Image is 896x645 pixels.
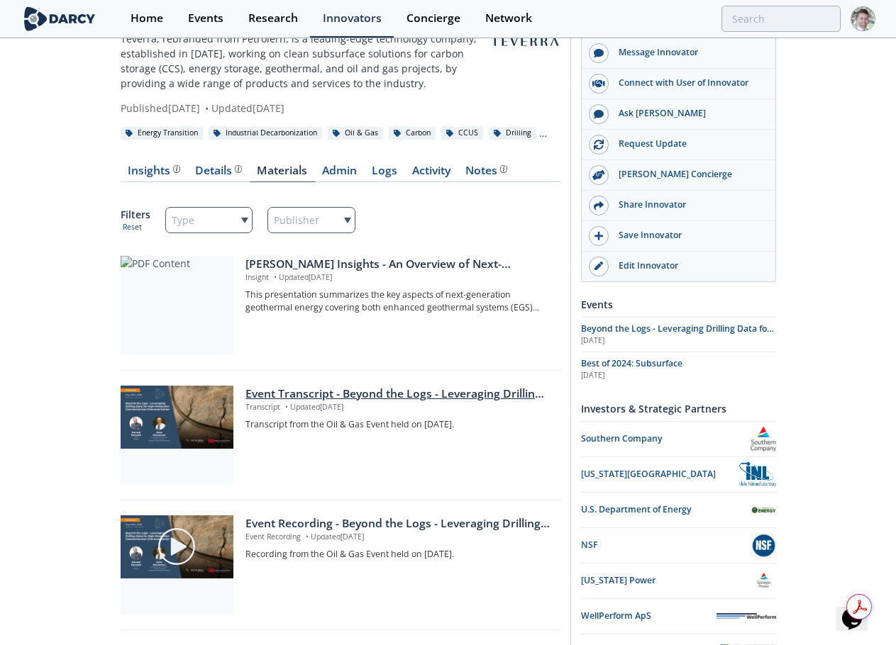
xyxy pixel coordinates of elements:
[609,259,768,272] div: Edit Innovator
[609,138,768,150] div: Request Update
[121,165,188,182] a: Insights
[245,402,550,413] p: Transcript Updated [DATE]
[172,211,194,230] span: Type
[609,198,768,211] div: Share Innovator
[21,6,99,31] img: logo-wide.svg
[235,165,243,173] img: information.svg
[582,221,775,252] button: Save Innovator
[121,386,233,449] img: Video Content
[581,462,776,487] a: [US_STATE][GEOGRAPHIC_DATA] Idaho National Laboratory
[441,127,484,140] div: CCUS
[188,165,250,182] a: Details
[581,604,776,629] a: WellPerform ApS WellPerform ApS
[485,13,532,24] div: Network
[582,252,775,281] a: Edit Innovator
[581,396,776,421] div: Investors & Strategic Partners
[581,533,776,558] a: NSF NSF
[121,127,204,140] div: Energy Transition
[581,292,776,317] div: Events
[581,568,776,593] a: [US_STATE] Power Georgia Power
[123,222,142,233] button: Reset
[609,168,768,181] div: [PERSON_NAME] Concierge
[245,548,550,561] p: Recording from the Oil & Gas Event held on [DATE].
[739,462,776,487] img: Idaho National Laboratory
[836,588,882,631] iframe: chat widget
[721,6,841,32] input: Advanced Search
[751,533,775,558] img: NSF
[121,31,490,91] p: Teverra, rebranded from Petrolern, is a leading-edge technology company, established in [DATE], w...
[465,165,507,176] div: Notes
[245,386,550,403] div: Event Transcript - Beyond the Logs - Leveraging Drilling Data for High-Resolution Geomechanical C...
[581,427,776,451] a: Southern Company Southern Company
[717,613,776,619] img: WellPerform ApS
[581,322,776,347] a: Beyond the Logs - Leveraging Drilling Data for High-Resolution Geomechanical Characterization [DATE]
[581,468,739,481] div: [US_STATE][GEOGRAPHIC_DATA]
[405,165,458,182] a: Activity
[245,272,550,284] p: Insight Updated [DATE]
[195,165,242,176] div: Details
[121,101,490,116] div: Published [DATE] Updated [DATE]
[245,256,550,273] div: [PERSON_NAME] Insights - An Overview of Next-Generation Geothermal
[157,527,197,566] img: play-chapters-gray.svg
[274,211,319,230] span: Publisher
[173,165,181,173] img: information.svg
[303,532,311,542] span: •
[245,418,550,431] p: Transcript from the Oil & Gas Event held on [DATE].
[315,165,365,182] a: Admin
[121,386,560,485] a: Video Content Event Transcript - Beyond the Logs - Leveraging Drilling Data for High-Resolution G...
[581,357,682,369] span: Best of 2024: Subsurface
[121,207,150,222] p: Filters
[581,610,717,622] div: WellPerform ApS
[188,13,223,24] div: Events
[121,515,560,615] a: Video Content Event Recording - Beyond the Logs - Leveraging Drilling Data for High-Resolution Ge...
[128,165,180,176] div: Insights
[581,335,776,347] div: [DATE]
[581,539,751,551] div: NSF
[751,498,776,522] img: U.S. Department of Energy
[609,77,768,89] div: Connect with User of Innovator
[245,515,550,532] div: Event Recording - Beyond the Logs - Leveraging Drilling Data for High-Resolution Geomechanical Ch...
[489,127,537,140] div: Drilling
[406,13,460,24] div: Concierge
[751,427,775,451] img: Southern Company
[609,46,768,59] div: Message Innovator
[581,322,774,361] span: Beyond the Logs - Leveraging Drilling Data for High-Resolution Geomechanical Characterization
[851,6,875,31] img: Profile
[581,432,751,445] div: Southern Company
[248,13,298,24] div: Research
[581,370,776,381] div: [DATE]
[581,357,776,381] a: Best of 2024: Subsurface [DATE]
[267,207,355,233] div: Publisher
[458,165,515,182] a: Notes
[500,165,508,173] img: information.svg
[203,101,211,115] span: •
[323,13,382,24] div: Innovators
[389,127,436,140] div: Carbon
[328,127,384,140] div: Oil & Gas
[751,568,776,593] img: Georgia Power
[209,127,323,140] div: Industrial Decarbonization
[245,288,550,315] p: This presentation summarizes the key aspects of next-generation geothermal energy covering both e...
[131,13,163,24] div: Home
[245,532,550,543] p: Event Recording Updated [DATE]
[282,402,290,412] span: •
[609,107,768,120] div: Ask [PERSON_NAME]
[250,165,315,182] a: Materials
[581,574,751,587] div: [US_STATE] Power
[581,498,776,522] a: U.S. Department of Energy U.S. Department of Energy
[121,256,560,355] a: PDF Content [PERSON_NAME] Insights - An Overview of Next-Generation Geothermal Insight •Updated[D...
[581,503,751,516] div: U.S. Department of Energy
[271,272,279,282] span: •
[609,229,768,242] div: Save Innovator
[165,207,253,233] div: Type
[365,165,405,182] a: Logs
